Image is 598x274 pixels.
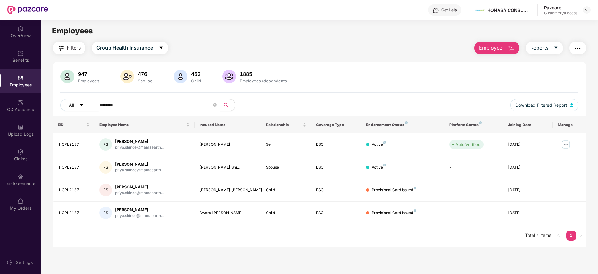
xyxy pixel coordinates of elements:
[544,5,577,11] div: Pazcare
[266,122,301,127] span: Relationship
[579,233,583,237] span: right
[99,184,112,196] div: PS
[115,139,164,144] div: [PERSON_NAME]
[195,116,261,133] th: Insured Name
[7,6,48,14] img: New Pazcare Logo
[137,71,154,77] div: 476
[557,233,561,237] span: left
[213,102,217,108] span: close-circle
[510,99,578,111] button: Download Filtered Report
[474,42,519,54] button: Employee
[444,202,503,224] td: -
[77,71,100,77] div: 947
[553,45,558,51] span: caret-down
[69,102,74,109] span: All
[80,103,84,108] span: caret-down
[115,144,164,150] div: priya.shinde@mamaearth...
[372,164,386,170] div: Active
[554,231,564,241] button: left
[17,149,24,155] img: svg+xml;base64,PHN2ZyBpZD0iQ2xhaW0iIHhtbG5zPSJodHRwOi8vd3d3LnczLm9yZy8yMDAwL3N2ZyIgd2lkdGg9IjIwIi...
[115,213,164,219] div: priya.shinde@mamaearth...
[115,161,164,167] div: [PERSON_NAME]
[115,190,164,196] div: priya.shinde@mamaearth...
[17,198,24,204] img: svg+xml;base64,PHN2ZyBpZD0iTXlfT3JkZXJzIiBkYXRhLW5hbWU9Ik15IE9yZGVycyIgeG1sbnM9Imh0dHA6Ly93d3cudz...
[59,142,89,148] div: HCPL2137
[316,210,356,216] div: ESC
[115,184,164,190] div: [PERSON_NAME]
[530,44,548,52] span: Reports
[17,100,24,106] img: svg+xml;base64,PHN2ZyBpZD0iQ0RfQWNjb3VudHMiIGRhdGEtbmFtZT0iQ0QgQWNjb3VudHMiIHhtbG5zPSJodHRwOi8vd3...
[7,259,13,266] img: svg+xml;base64,PHN2ZyBpZD0iU2V0dGluZy0yMHgyMCIgeG1sbnM9Imh0dHA6Ly93d3cudzMub3JnLzIwMDAvc3ZnIiB3aW...
[526,42,563,54] button: Reportscaret-down
[159,45,164,51] span: caret-down
[456,141,480,148] div: Auto Verified
[508,164,548,170] div: [DATE]
[444,179,503,202] td: -
[59,210,89,216] div: HCPL2137
[544,11,577,16] div: Customer_success
[60,70,74,83] img: svg+xml;base64,PHN2ZyB4bWxucz0iaHR0cDovL3d3dy53My5vcmcvMjAwMC9zdmciIHhtbG5zOnhsaW5rPSJodHRwOi8vd3...
[99,161,112,174] div: PS
[316,142,356,148] div: ESC
[570,103,573,107] img: svg+xml;base64,PHN2ZyB4bWxucz0iaHR0cDovL3d3dy53My5vcmcvMjAwMC9zdmciIHhtbG5zOnhsaW5rPSJodHRwOi8vd3...
[14,259,35,266] div: Settings
[266,210,306,216] div: Child
[94,116,195,133] th: Employee Name
[190,78,202,83] div: Child
[96,44,153,52] span: Group Health Insurance
[53,116,94,133] th: EID
[239,71,288,77] div: 1885
[220,99,235,111] button: search
[561,139,571,149] img: manageButton
[574,45,581,52] img: svg+xml;base64,PHN2ZyB4bWxucz0iaHR0cDovL3d3dy53My5vcmcvMjAwMC9zdmciIHdpZHRoPSIyNCIgaGVpZ2h0PSIyNC...
[53,42,85,54] button: Filters
[99,138,112,151] div: PS
[200,164,256,170] div: [PERSON_NAME] Shi...
[213,103,217,107] span: close-circle
[554,231,564,241] li: Previous Page
[507,45,515,52] img: svg+xml;base64,PHN2ZyB4bWxucz0iaHR0cDovL3d3dy53My5vcmcvMjAwMC9zdmciIHhtbG5zOnhsaW5rPSJodHRwOi8vd3...
[120,70,134,83] img: svg+xml;base64,PHN2ZyB4bWxucz0iaHR0cDovL3d3dy53My5vcmcvMjAwMC9zdmciIHhtbG5zOnhsaW5rPSJodHRwOi8vd3...
[366,122,439,127] div: Endorsement Status
[487,7,531,13] div: HONASA CONSUMER LIMITED
[60,99,99,111] button: Allcaret-down
[17,124,24,130] img: svg+xml;base64,PHN2ZyBpZD0iVXBsb2FkX0xvZ3MiIGRhdGEtbmFtZT0iVXBsb2FkIExvZ3MiIHhtbG5zPSJodHRwOi8vd3...
[584,7,589,12] img: svg+xml;base64,PHN2ZyBpZD0iRHJvcGRvd24tMzJ4MzIiIHhtbG5zPSJodHRwOi8vd3d3LnczLm9yZy8yMDAwL3N2ZyIgd2...
[433,7,439,14] img: svg+xml;base64,PHN2ZyBpZD0iSGVscC0zMngzMiIgeG1sbnM9Imh0dHA6Ly93d3cudzMub3JnLzIwMDAvc3ZnIiB3aWR0aD...
[316,187,356,193] div: ESC
[174,70,187,83] img: svg+xml;base64,PHN2ZyB4bWxucz0iaHR0cDovL3d3dy53My5vcmcvMjAwMC9zdmciIHhtbG5zOnhsaW5rPSJodHRwOi8vd3...
[266,142,306,148] div: Self
[200,187,256,193] div: [PERSON_NAME] [PERSON_NAME]
[508,210,548,216] div: [DATE]
[576,231,586,241] button: right
[220,103,232,108] span: search
[190,71,202,77] div: 462
[58,122,85,127] span: EID
[508,142,548,148] div: [DATE]
[52,26,93,35] span: Employees
[414,187,416,189] img: svg+xml;base64,PHN2ZyB4bWxucz0iaHR0cDovL3d3dy53My5vcmcvMjAwMC9zdmciIHdpZHRoPSI4IiBoZWlnaHQ9IjgiIH...
[261,116,311,133] th: Relationship
[92,42,168,54] button: Group Health Insurancecaret-down
[372,142,386,148] div: Active
[449,122,498,127] div: Platform Status
[200,210,256,216] div: Swara [PERSON_NAME]
[67,44,81,52] span: Filters
[17,174,24,180] img: svg+xml;base64,PHN2ZyBpZD0iRW5kb3JzZW1lbnRzIiB4bWxucz0iaHR0cDovL3d3dy53My5vcmcvMjAwMC9zdmciIHdpZH...
[99,207,112,219] div: PS
[479,44,502,52] span: Employee
[316,164,356,170] div: ESC
[444,156,503,179] td: -
[414,209,416,212] img: svg+xml;base64,PHN2ZyB4bWxucz0iaHR0cDovL3d3dy53My5vcmcvMjAwMC9zdmciIHdpZHRoPSI4IiBoZWlnaHQ9IjgiIH...
[59,187,89,193] div: HCPL2137
[525,231,551,241] li: Total 4 items
[99,122,185,127] span: Employee Name
[115,207,164,213] div: [PERSON_NAME]
[576,231,586,241] li: Next Page
[200,142,256,148] div: [PERSON_NAME]
[311,116,361,133] th: Coverage Type
[503,116,553,133] th: Joining Date
[566,231,576,240] a: 1
[239,78,288,83] div: Employees+dependents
